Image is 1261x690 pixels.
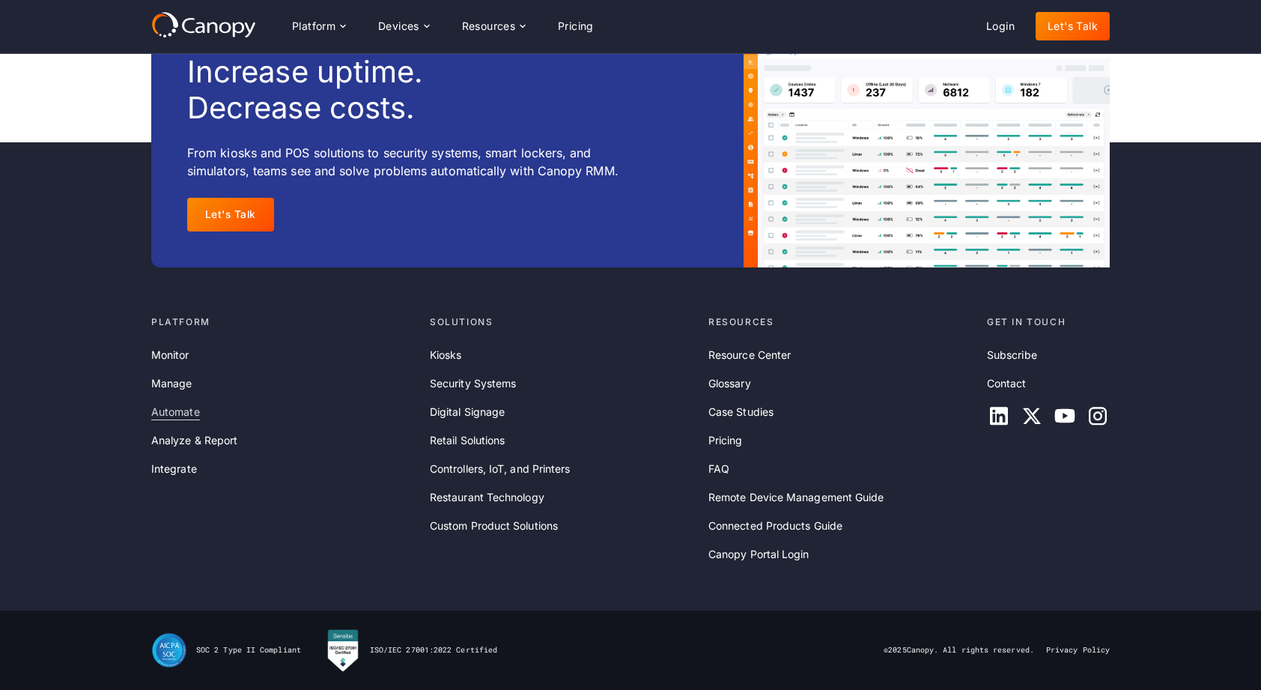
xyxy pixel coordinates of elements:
[430,518,558,534] a: Custom Product Solutions
[708,347,791,363] a: Resource Center
[430,315,696,329] div: Solutions
[151,375,192,392] a: Manage
[151,404,200,420] a: Automate
[888,645,906,655] span: 2025
[1046,645,1110,656] a: Privacy Policy
[708,518,842,534] a: Connected Products Guide
[430,489,544,506] a: Restaurant Technology
[450,11,537,41] div: Resources
[546,12,606,40] a: Pricing
[987,315,1110,329] div: Get in touch
[280,11,357,41] div: Platform
[187,54,423,126] h3: Increase uptime. Decrease costs.
[151,461,197,477] a: Integrate
[987,375,1027,392] a: Contact
[708,461,729,477] a: FAQ
[151,632,187,668] img: SOC II Type II Compliance Certification for Canopy Remote Device Management
[151,315,418,329] div: Platform
[151,347,189,363] a: Monitor
[708,432,743,449] a: Pricing
[744,43,1110,267] img: A Canopy dashboard example
[708,315,975,329] div: Resources
[187,144,648,180] p: From kiosks and POS solutions to security systems, smart lockers, and simulators, teams see and s...
[430,404,505,420] a: Digital Signage
[292,21,335,31] div: Platform
[987,347,1037,363] a: Subscribe
[1036,12,1110,40] a: Let's Talk
[462,21,516,31] div: Resources
[708,404,774,420] a: Case Studies
[708,375,751,392] a: Glossary
[151,432,237,449] a: Analyze & Report
[708,546,809,563] a: Canopy Portal Login
[430,432,505,449] a: Retail Solutions
[378,21,419,31] div: Devices
[370,645,497,656] div: ISO/IEC 27001:2022 Certified
[187,198,274,232] a: Let's Talk
[430,461,570,477] a: Controllers, IoT, and Printers
[196,645,301,656] div: SOC 2 Type II Compliant
[430,347,461,363] a: Kiosks
[708,489,884,506] a: Remote Device Management Guide
[325,629,361,672] img: Canopy RMM is Sensiba Certified for ISO/IEC
[430,375,516,392] a: Security Systems
[884,645,1034,656] div: © Canopy. All rights reserved.
[366,11,441,41] div: Devices
[974,12,1027,40] a: Login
